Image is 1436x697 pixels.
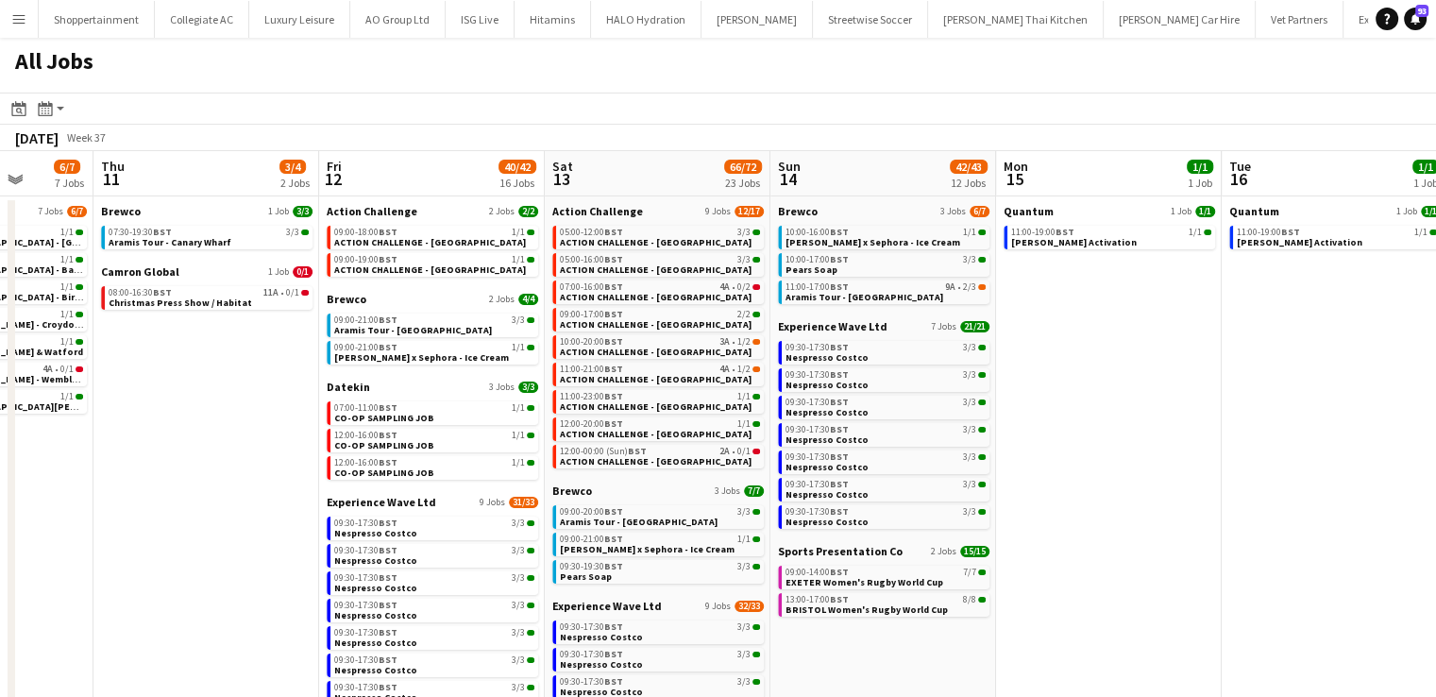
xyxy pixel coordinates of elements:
[155,1,249,38] button: Collegiate AC
[813,1,928,38] button: Streetwise Soccer
[1415,5,1428,17] span: 93
[446,1,515,38] button: ISG Live
[701,1,813,38] button: [PERSON_NAME]
[591,1,701,38] button: HALO Hydration
[62,130,110,144] span: Week 37
[249,1,350,38] button: Luxury Leisure
[39,1,155,38] button: Shoppertainment
[350,1,446,38] button: AO Group Ltd
[515,1,591,38] button: Hitamins
[1104,1,1256,38] button: [PERSON_NAME] Car Hire
[15,128,59,147] div: [DATE]
[1404,8,1427,30] a: 93
[928,1,1104,38] button: [PERSON_NAME] Thai Kitchen
[1256,1,1343,38] button: Vet Partners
